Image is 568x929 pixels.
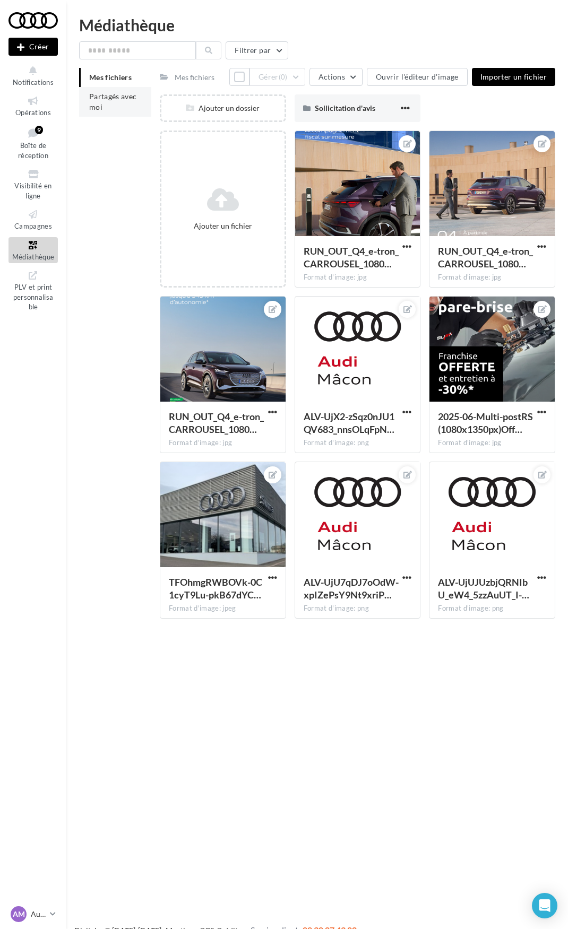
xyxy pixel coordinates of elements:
span: RUN_OUT_Q4_e-tron_CARROUSEL_1080x1350_E2_LOM2_TRANSPORTS [304,245,399,270]
span: RUN_OUT_Q4_e-tron_CARROUSEL_1080x1350_E3_LOM3_COVOITURER [169,411,264,435]
span: PLV et print personnalisable [13,281,54,311]
a: Campagnes [8,206,58,232]
span: Importer un fichier [480,72,547,81]
div: Format d'image: jpg [169,438,277,448]
span: TFOhmgRWBOVk-0C1cyT9Lu-pkB67dYCra2m3Ar6ZFc-2BX8T0TqHrjGp0WV6IuKtpwWcC_DZeR7C0VY9Ww=s0 [169,576,262,601]
div: Format d'image: png [304,438,412,448]
button: Actions [309,68,363,86]
div: Format d'image: jpeg [169,604,277,613]
span: Partagés avec moi [89,92,137,111]
div: Format d'image: jpg [438,438,546,448]
span: Boîte de réception [18,141,48,160]
div: Mes fichiers [175,72,214,83]
button: Importer un fichier [472,68,556,86]
button: Gérer(0) [249,68,305,86]
span: Mes fichiers [89,73,132,82]
span: AM [13,909,25,919]
span: Opérations [15,108,51,117]
span: Campagnes [14,222,52,230]
span: Notifications [13,78,54,86]
div: Format d'image: png [438,604,546,613]
button: Notifications [8,63,58,89]
a: Opérations [8,93,58,119]
div: Open Intercom Messenger [532,893,557,918]
a: Visibilité en ligne [8,166,58,202]
div: 9 [35,126,43,134]
div: Format d'image: jpg [438,273,546,282]
div: Format d'image: png [304,604,412,613]
a: Médiathèque [8,237,58,263]
span: Sollicitation d'avis [315,103,375,112]
span: ALV-UjUJUzbjQRNIbU_eW4_5zzAuUT_I-Sdi5-HbiIMDps4y3YbNBd9Y [438,576,529,601]
span: (0) [279,73,288,81]
span: Actions [319,72,345,81]
div: Ajouter un fichier [166,221,280,231]
span: ALV-UjX2-zSqz0nJU1QV683_nnsOLqFpNq4tyWk-WMdlD1i7qfo1aAWr [304,411,394,435]
p: Audi MACON [31,909,46,919]
span: RUN_OUT_Q4_e-tron_CARROUSEL_1080x1350_E1_LOM3_COVOITURER [438,245,533,270]
button: Ouvrir l'éditeur d'image [367,68,467,86]
div: Ajouter un dossier [161,103,285,114]
div: Nouvelle campagne [8,38,58,56]
button: Créer [8,38,58,56]
a: PLV et print personnalisable [8,267,58,314]
span: 2025-06-Multi-postRS(1080x1350px)Offre-pare-brise-franchise-offerteVF4 [438,411,533,435]
span: ALV-UjU7qDJ7oOdW-xpIZePsY9Nt9xriPRs8mPS7hftC9jg63jUSPw9W [304,576,399,601]
span: Médiathèque [12,253,55,261]
a: Boîte de réception9 [8,124,58,162]
button: Filtrer par [226,41,288,59]
div: Format d'image: jpg [304,273,412,282]
span: Visibilité en ligne [14,181,51,200]
a: AM Audi MACON [8,904,58,924]
div: Médiathèque [79,17,555,33]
